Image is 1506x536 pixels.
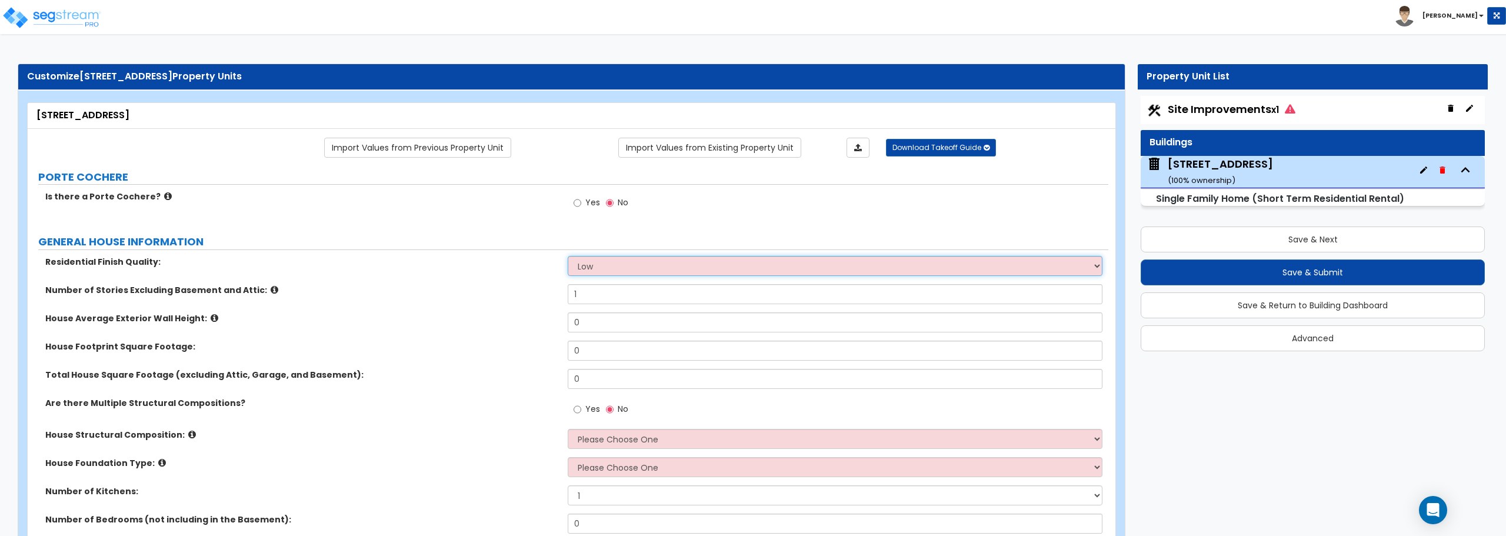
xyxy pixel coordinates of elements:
input: No [606,197,614,209]
span: 5284 S 118th Rd [1147,157,1273,187]
div: Property Unit List [1147,70,1479,84]
label: Residential Finish Quality: [45,256,559,268]
i: click for more info! [164,192,172,201]
button: Save & Return to Building Dashboard [1141,292,1485,318]
span: [STREET_ADDRESS] [79,69,172,83]
input: Yes [574,403,581,416]
span: No [618,403,628,415]
label: Is there a Porte Cochere? [45,191,559,202]
input: Yes [574,197,581,209]
input: No [606,403,614,416]
span: Download Takeoff Guide [892,142,981,152]
b: [PERSON_NAME] [1422,11,1478,20]
div: [STREET_ADDRESS] [1168,157,1273,187]
label: Number of Bedrooms (not including in the Basement): [45,514,559,525]
button: Save & Submit [1141,259,1485,285]
label: GENERAL HOUSE INFORMATION [38,234,1108,249]
a: Import the dynamic attributes value through Excel sheet [847,138,869,158]
img: logo_pro_r.png [2,6,102,29]
small: ( 100 % ownership) [1168,175,1235,186]
small: x1 [1271,104,1279,116]
label: House Footprint Square Footage: [45,341,559,352]
div: [STREET_ADDRESS] [36,109,1107,122]
span: Yes [585,197,600,208]
span: Site Improvements [1168,102,1295,116]
img: avatar.png [1394,6,1415,26]
div: Open Intercom Messenger [1419,496,1447,524]
span: No [618,197,628,208]
div: Buildings [1150,136,1476,149]
label: House Foundation Type: [45,457,559,469]
label: Number of Kitchens: [45,485,559,497]
i: click for more info! [188,430,196,439]
button: Advanced [1141,325,1485,351]
img: building.svg [1147,157,1162,172]
button: Download Takeoff Guide [886,139,996,157]
label: Are there Multiple Structural Compositions? [45,397,559,409]
a: Import the dynamic attribute values from previous properties. [324,138,511,158]
i: click for more info! [211,314,218,322]
label: Total House Square Footage (excluding Attic, Garage, and Basement): [45,369,559,381]
label: House Structural Composition: [45,429,559,441]
div: Customize Property Units [27,70,1116,84]
i: click for more info! [158,458,166,467]
span: Yes [585,403,600,415]
small: Single Family Home (Short Term Residential Rental) [1156,192,1404,205]
img: Construction.png [1147,103,1162,118]
label: PORTE COCHERE [38,169,1108,185]
i: click for more info! [271,285,278,294]
button: Save & Next [1141,227,1485,252]
a: Import the dynamic attribute values from existing properties. [618,138,801,158]
label: House Average Exterior Wall Height: [45,312,559,324]
label: Number of Stories Excluding Basement and Attic: [45,284,559,296]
